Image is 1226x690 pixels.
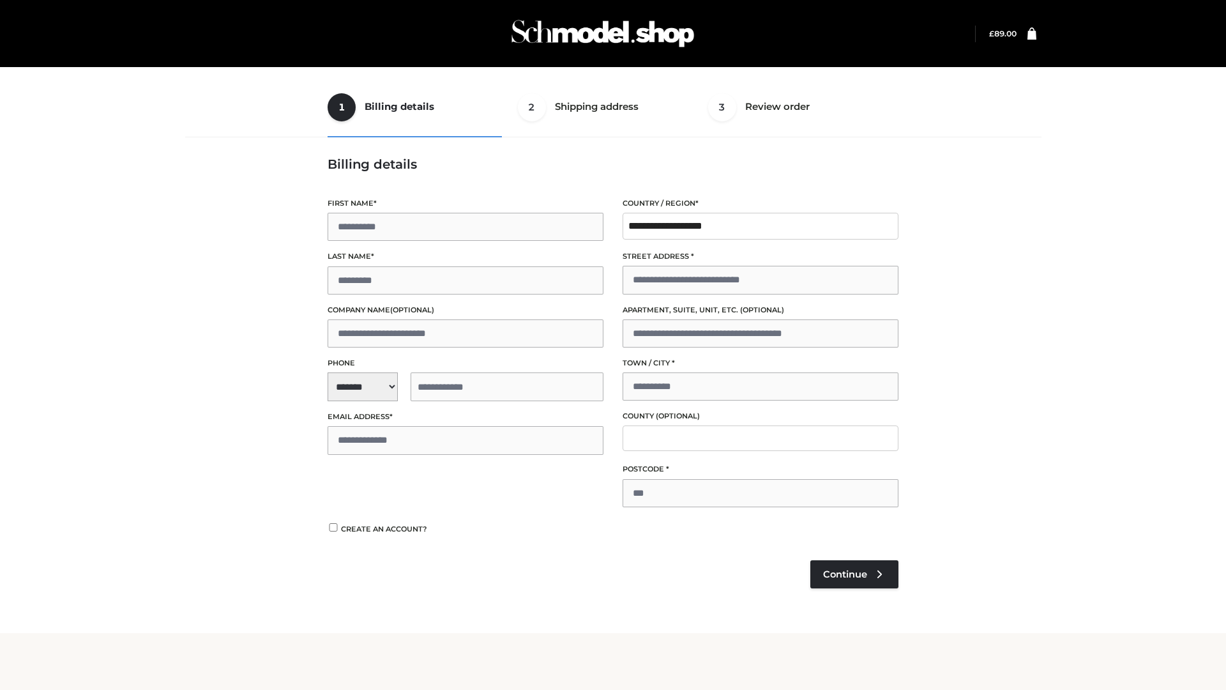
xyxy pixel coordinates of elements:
[623,463,898,475] label: Postcode
[989,29,1017,38] bdi: 89.00
[823,569,867,580] span: Continue
[623,250,898,263] label: Street address
[328,357,603,369] label: Phone
[623,410,898,422] label: County
[623,357,898,369] label: Town / City
[328,304,603,316] label: Company name
[328,523,339,532] input: Create an account?
[390,305,434,314] span: (optional)
[989,29,1017,38] a: £89.00
[328,197,603,210] label: First name
[328,411,603,423] label: Email address
[507,8,699,59] img: Schmodel Admin 964
[740,305,784,314] span: (optional)
[656,411,700,420] span: (optional)
[328,250,603,263] label: Last name
[341,525,427,533] span: Create an account?
[623,304,898,316] label: Apartment, suite, unit, etc.
[810,560,898,588] a: Continue
[328,157,898,172] h3: Billing details
[623,197,898,210] label: Country / Region
[989,29,994,38] span: £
